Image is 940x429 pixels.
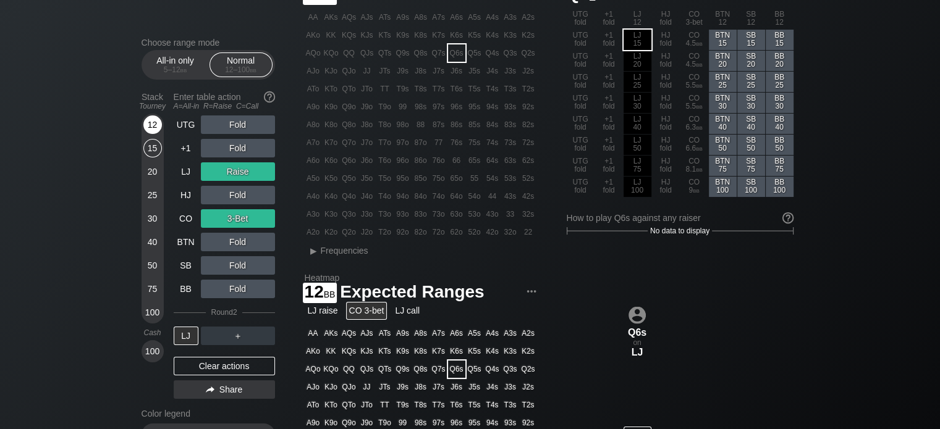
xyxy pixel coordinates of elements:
[376,188,394,205] div: T4o
[466,98,483,115] div: 95s
[520,188,537,205] div: 42s
[358,44,376,62] div: QJs
[323,134,340,151] div: K7o
[323,27,340,44] div: KK
[174,162,198,181] div: LJ
[263,90,276,104] img: help.32db89a4.svg
[737,156,765,176] div: SB 75
[358,116,376,133] div: J8o
[430,44,447,62] div: Q7s
[376,27,394,44] div: KTs
[412,170,430,187] div: 85o
[358,27,376,44] div: KJs
[624,93,651,113] div: 100% fold in prior round
[709,72,737,92] div: BTN 25
[448,62,465,80] div: J6s
[520,27,537,44] div: K2s
[484,44,501,62] div: Q4s
[448,188,465,205] div: 64o
[341,134,358,151] div: Q7o
[412,116,430,133] div: 88
[484,9,501,26] div: A4s
[696,102,703,110] span: bb
[502,223,519,241] div: 32o
[376,44,394,62] div: QTs
[412,27,430,44] div: K8s
[358,170,376,187] div: J5o
[696,81,703,90] span: bb
[466,134,483,151] div: 75s
[520,170,537,187] div: 52s
[502,152,519,169] div: 63s
[484,223,501,241] div: 42o
[143,139,162,157] div: 15
[448,116,465,133] div: 86s
[696,39,703,48] span: bb
[394,134,412,151] div: 97o
[652,72,680,92] div: HJ fold
[466,188,483,205] div: 54o
[174,280,198,298] div: BB
[448,98,465,115] div: 96s
[567,93,595,113] div: UTG fold
[709,135,737,155] div: BTN 50
[341,206,358,223] div: Q3o
[341,116,358,133] div: Q8o
[448,80,465,98] div: T6s
[696,165,703,173] span: bb
[624,156,651,176] div: 100% fold in prior round
[520,223,537,241] div: 22
[624,72,651,92] div: 100% fold in prior round
[323,116,340,133] div: K8o
[502,80,519,98] div: T3s
[394,44,412,62] div: Q9s
[323,152,340,169] div: K6o
[520,9,537,26] div: A2s
[502,27,519,44] div: K3s
[766,114,794,134] div: BB 40
[341,62,358,80] div: QJo
[305,44,322,62] div: AQo
[201,256,275,275] div: Fold
[412,188,430,205] div: 84o
[502,98,519,115] div: 93s
[502,62,519,80] div: J3s
[680,51,708,71] div: CO 4.5
[430,223,447,241] div: 72o
[305,152,322,169] div: A6o
[696,60,703,69] span: bb
[323,170,340,187] div: K5o
[567,72,595,92] div: UTG fold
[567,30,595,50] div: UTG fold
[376,116,394,133] div: T8o
[595,9,623,29] div: +1 fold
[567,114,595,134] div: UTG fold
[520,116,537,133] div: 82s
[305,223,322,241] div: A2o
[143,209,162,228] div: 30
[412,98,430,115] div: 98s
[624,9,651,29] div: LJ 12
[766,9,794,29] div: BB 12
[376,134,394,151] div: T7o
[766,135,794,155] div: BB 50
[652,135,680,155] div: HJ fold
[137,102,169,110] div: Tourney
[150,65,201,74] div: 5 – 12
[680,72,708,92] div: CO 5.5
[412,152,430,169] div: 86o
[143,186,162,204] div: 25
[595,72,623,92] div: +1 fold
[737,30,765,50] div: SB 15
[341,44,358,62] div: QQ
[324,286,336,300] span: bb
[484,116,501,133] div: 84s
[737,9,765,29] div: SB 12
[466,152,483,169] div: 65s
[567,156,595,176] div: UTG fold
[305,188,322,205] div: A4o
[484,62,501,80] div: J4s
[430,98,447,115] div: 97s
[394,223,412,241] div: 92o
[358,9,376,26] div: AJs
